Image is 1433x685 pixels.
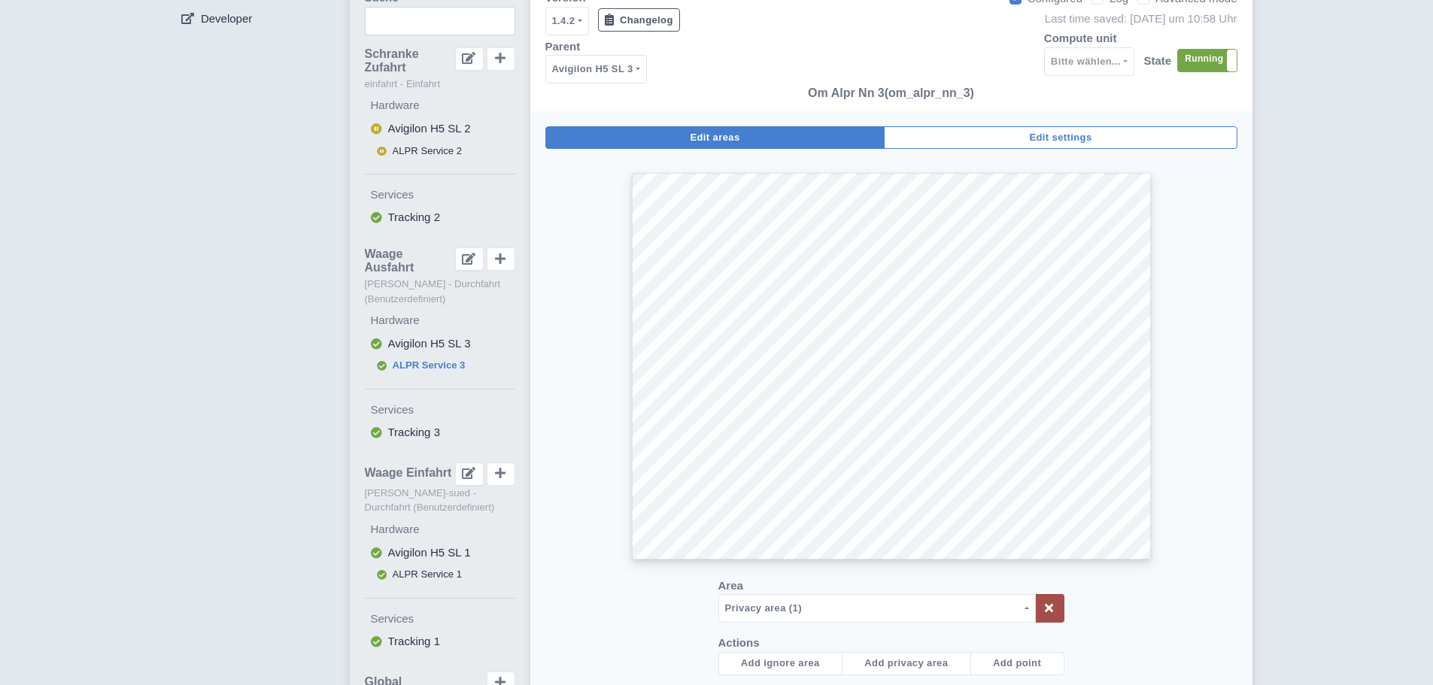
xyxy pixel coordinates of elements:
button: Tracking 2 [365,206,515,229]
button: Tracking 1 [365,630,515,653]
button: Avigilon H5 SL 3 [365,332,515,356]
span: Avigilon H5 SL 3 [388,337,471,350]
small: [PERSON_NAME]-sued - Durchfahrt (Benutzerdefiniert) [365,486,515,515]
label: Running [1178,50,1236,71]
span: Edit areas [690,132,739,143]
button: Tracking 3 [365,421,515,444]
div: Last time saved: [DATE] um 10:58 Uhr [1045,11,1237,28]
button: Avigilon H5 SL 1 [365,541,515,565]
label: Services [371,186,515,204]
button: ALPR Service 2 [365,141,515,162]
button: Add privacy area [842,652,971,675]
div: Avigilon H5 SL 3 [552,60,633,78]
span: Avigilon H5 SL 2 [388,122,471,135]
span: Developer [201,11,252,28]
label: Parent [545,38,581,56]
label: Hardware [371,521,515,538]
span: (om_alpr_nn_3) [885,86,974,99]
button: ALPR Service 3 [365,355,515,376]
a: Developer [169,5,350,33]
label: Hardware [371,97,515,114]
span: Waage Ausfahrt [365,247,455,274]
button: Add ignore area [718,652,843,675]
label: Services [371,402,515,419]
label: Actions [718,635,760,652]
div: 1.4.2 [552,12,575,30]
button: Edit settings [884,126,1237,150]
span: Edit settings [1029,132,1091,143]
label: State [1143,53,1171,70]
label: Hardware [371,312,515,329]
span: Waage Einfahrt [365,466,452,480]
span: Tracking 1 [388,635,440,647]
span: Avigilon H5 SL 1 [388,546,471,559]
button: Add point [970,652,1064,675]
small: [PERSON_NAME] - Durchfahrt (Benutzerdefiniert) [365,277,515,306]
span: ALPR Service 1 [393,568,463,580]
span: ALPR Service 3 [393,359,466,371]
div: Bitte wählen... [1051,53,1121,71]
div: RunningStopped [1177,49,1237,72]
button: Edit areas [545,126,885,150]
label: Compute unit [1044,30,1117,47]
span: Changelog [620,14,673,26]
label: Area [718,577,743,595]
span: Tracking 3 [388,426,440,438]
label: Services [371,611,515,628]
span: ALPR Service 2 [393,145,463,156]
span: Tracking 2 [388,211,440,223]
button: ALPR Service 1 [365,564,515,585]
div: Privacy area (1) [725,599,802,617]
span: Schranke Zufahrt [365,47,455,74]
button: Changelog [598,8,680,32]
button: Avigilon H5 SL 2 [365,117,515,141]
small: einfahrt - Einfahrt [365,77,515,92]
span: Om Alpr Nn 3 [808,86,885,99]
